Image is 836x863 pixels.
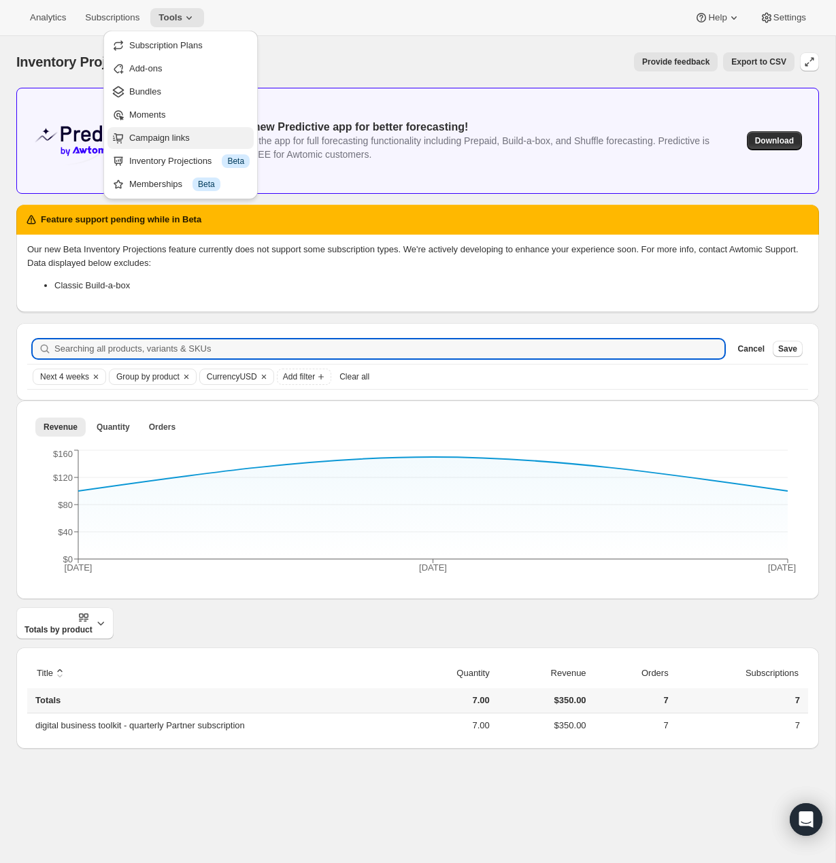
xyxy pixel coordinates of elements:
[738,343,765,354] span: Cancel
[494,713,590,738] td: $350.00
[33,369,89,384] button: Next 4 weeks
[27,441,808,588] div: Revenue
[53,473,73,483] tspan: $120
[180,369,193,384] button: Clear
[673,713,808,738] td: 7
[53,449,73,459] tspan: $160
[129,154,250,168] div: Inventory Projections
[198,179,215,190] span: Beta
[85,12,139,23] span: Subscriptions
[129,63,162,73] span: Add-ons
[752,8,814,27] button: Settings
[30,12,66,23] span: Analytics
[65,562,93,573] tspan: [DATE]
[227,156,244,167] span: Beta
[200,369,257,384] button: Currency ,USD
[673,688,808,713] td: 7
[708,12,726,23] span: Help
[129,109,165,120] span: Moments
[494,688,590,713] td: $350.00
[723,52,795,71] button: Export to CSV
[107,81,254,103] button: Bundles
[129,86,161,97] span: Bundles
[27,243,808,292] div: Our new Beta Inventory Projections feature currently does not support some subscription types. We...
[129,133,190,143] span: Campaign links
[58,527,73,537] tspan: $40
[634,52,718,71] button: Provide feedback
[339,371,369,382] span: Clear all
[733,341,770,357] button: Cancel
[40,371,89,382] span: Next 4 weeks
[747,131,802,150] button: Download
[107,104,254,126] button: Moments
[334,369,375,385] button: Clear all
[214,121,468,133] span: Try our new Predictive app for better forecasting!
[277,369,331,385] button: Add filter
[63,554,73,564] tspan: $0
[107,150,254,172] button: Inventory Projections
[27,688,401,713] th: Totals
[44,422,78,433] span: Revenue
[730,660,801,686] button: Subscriptions
[24,611,93,635] span: Totals by product
[41,213,201,226] h2: Feature support pending while in Beta
[731,56,786,67] span: Export to CSV
[790,803,822,836] div: Open Intercom Messenger
[129,177,250,191] div: Memberships
[419,562,447,573] tspan: [DATE]
[89,369,103,384] button: Clear
[642,56,709,67] span: Provide feedback
[107,35,254,56] button: Subscription Plans
[401,688,494,713] td: 7.00
[129,40,203,50] span: Subscription Plans
[257,369,271,384] button: Clear
[773,341,803,357] button: Save
[214,134,736,161] div: Download the app for full forecasting functionality including Prepaid, Build-a-box, and Shuffle f...
[401,713,494,738] td: 7.00
[207,371,257,382] span: Currency USD
[107,127,254,149] button: Campaign links
[441,660,491,686] button: Quantity
[590,688,673,713] td: 7
[16,54,152,69] span: Inventory Projections
[283,371,315,382] span: Add filter
[35,418,86,437] button: Revenue
[590,713,673,738] td: 7
[16,607,114,639] button: Totals by product
[150,8,204,27] button: Tools
[54,279,808,292] li: Classic Build-a-box
[686,8,748,27] button: Help
[778,343,797,354] span: Save
[773,12,806,23] span: Settings
[77,8,148,27] button: Subscriptions
[149,422,175,433] span: Orders
[626,660,671,686] button: Orders
[158,12,182,23] span: Tools
[768,562,796,573] tspan: [DATE]
[107,173,254,195] button: Memberships
[116,371,180,382] span: Group by product
[22,8,74,27] button: Analytics
[27,713,401,738] th: digital business toolkit - quarterly Partner subscription
[97,422,130,433] span: Quantity
[58,500,73,510] tspan: $80
[110,369,180,384] button: Group by product
[35,660,69,686] button: sort descending byTitle
[54,339,724,358] input: Searching all products, variants & SKUs
[755,135,794,146] span: Download
[107,58,254,80] button: Add-ons
[535,660,588,686] button: Revenue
